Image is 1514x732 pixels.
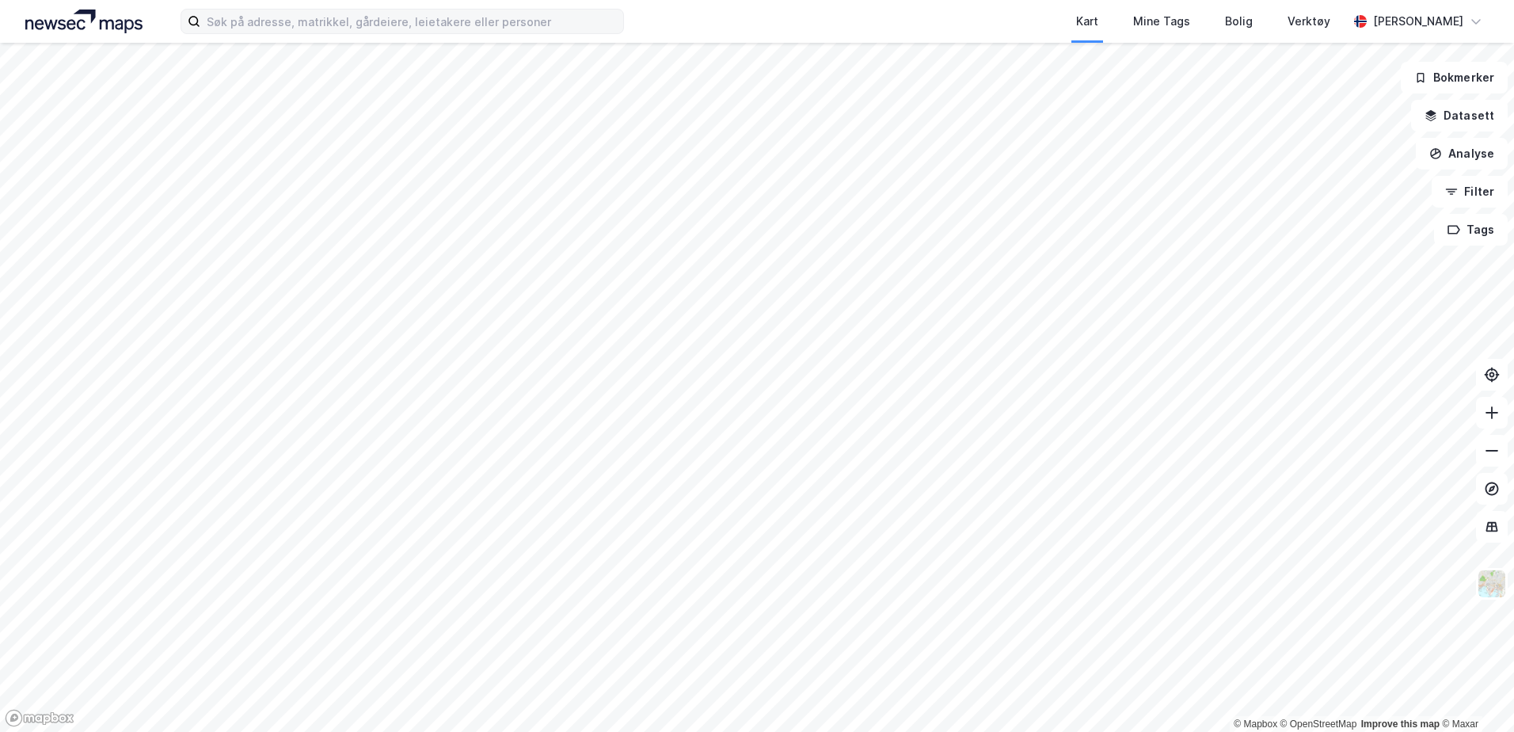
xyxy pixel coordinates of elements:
button: Tags [1434,214,1508,246]
a: Mapbox [1234,719,1277,730]
iframe: Chat Widget [1435,656,1514,732]
a: Mapbox homepage [5,709,74,727]
div: Bolig [1225,12,1253,31]
img: Z [1477,569,1507,599]
button: Analyse [1416,138,1508,170]
div: Verktøy [1288,12,1330,31]
button: Bokmerker [1401,62,1508,93]
a: Improve this map [1361,719,1440,730]
button: Datasett [1411,100,1508,132]
div: Kontrollprogram for chat [1435,656,1514,732]
button: Filter [1432,176,1508,208]
div: [PERSON_NAME] [1373,12,1463,31]
div: Mine Tags [1133,12,1190,31]
a: OpenStreetMap [1280,719,1357,730]
input: Søk på adresse, matrikkel, gårdeiere, leietakere eller personer [200,10,623,33]
div: Kart [1076,12,1098,31]
img: logo.a4113a55bc3d86da70a041830d287a7e.svg [25,10,143,33]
